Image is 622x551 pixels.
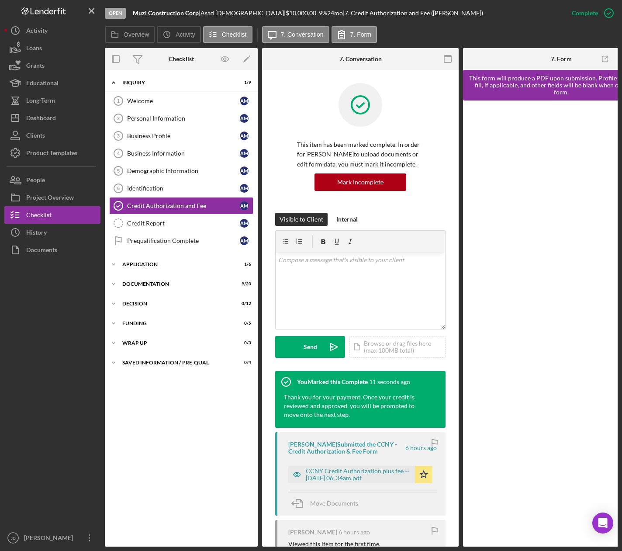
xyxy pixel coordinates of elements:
div: Internal [336,213,358,226]
div: Checklist [169,55,194,62]
div: Documentation [122,281,229,287]
div: 9 % [319,10,327,17]
div: Personal Information [127,115,240,122]
a: 6IdentificationAM [109,180,253,197]
button: JD[PERSON_NAME] [4,529,100,547]
div: Credit Authorization and Fee [127,202,240,209]
a: 5Demographic InformationAM [109,162,253,180]
div: Business Profile [127,132,240,139]
tspan: 1 [117,98,120,104]
a: Prequalification CompleteAM [109,232,253,250]
div: CCNY Credit Authorization plus fee -- [DATE] 06_34am.pdf [306,468,411,482]
tspan: 4 [117,151,120,156]
div: Mark Incomplete [337,173,384,191]
div: A M [240,114,249,123]
div: A M [240,166,249,175]
button: Activity [157,26,200,43]
div: Saved Information / Pre-Qual [122,360,229,365]
button: Send [275,336,345,358]
a: Credit Authorization and FeeAM [109,197,253,215]
div: Demographic Information [127,167,240,174]
div: Complete [572,4,598,22]
a: Credit ReportAM [109,215,253,232]
div: 7. Form [551,55,572,62]
button: Overview [105,26,155,43]
div: You Marked this Complete [297,378,368,385]
div: Send [304,336,317,358]
button: Checklist [203,26,252,43]
a: 4Business InformationAM [109,145,253,162]
div: Inquiry [122,80,229,85]
div: Application [122,262,229,267]
button: Move Documents [288,492,367,514]
tspan: 3 [117,133,120,139]
label: 7. Conversation [281,31,324,38]
div: Wrap up [122,340,229,346]
div: Open Intercom Messenger [592,513,613,534]
div: 0 / 12 [235,301,251,306]
div: | 7. Credit Authorization and Fee ([PERSON_NAME]) [343,10,483,17]
tspan: 5 [117,168,120,173]
div: A M [240,201,249,210]
button: Visible to Client [275,213,328,226]
div: Prequalification Complete [127,237,240,244]
div: Asad [DEMOGRAPHIC_DATA] | [200,10,286,17]
div: 24 mo [327,10,343,17]
div: 9 / 20 [235,281,251,287]
p: This item has been marked complete. In order for [PERSON_NAME] to upload documents or edit form d... [297,140,424,169]
button: 7. Form [332,26,377,43]
div: Credit Report [127,220,240,227]
div: A M [240,219,249,228]
div: [PERSON_NAME] [288,529,337,536]
label: Overview [124,31,149,38]
div: 0 / 3 [235,340,251,346]
text: JD [10,536,16,541]
time: 2025-08-29 16:16 [369,378,410,385]
button: Internal [332,213,362,226]
div: A M [240,184,249,193]
div: 0 / 5 [235,321,251,326]
div: [PERSON_NAME] [22,529,79,549]
label: Activity [176,31,195,38]
div: 1 / 9 [235,80,251,85]
button: Mark Incomplete [314,173,406,191]
div: A M [240,149,249,158]
label: Checklist [222,31,247,38]
button: Complete [563,4,618,22]
div: Visible to Client [280,213,323,226]
div: Funding [122,321,229,326]
tspan: 6 [117,186,120,191]
span: Move Documents [310,499,358,507]
div: A M [240,97,249,105]
div: A M [240,132,249,140]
